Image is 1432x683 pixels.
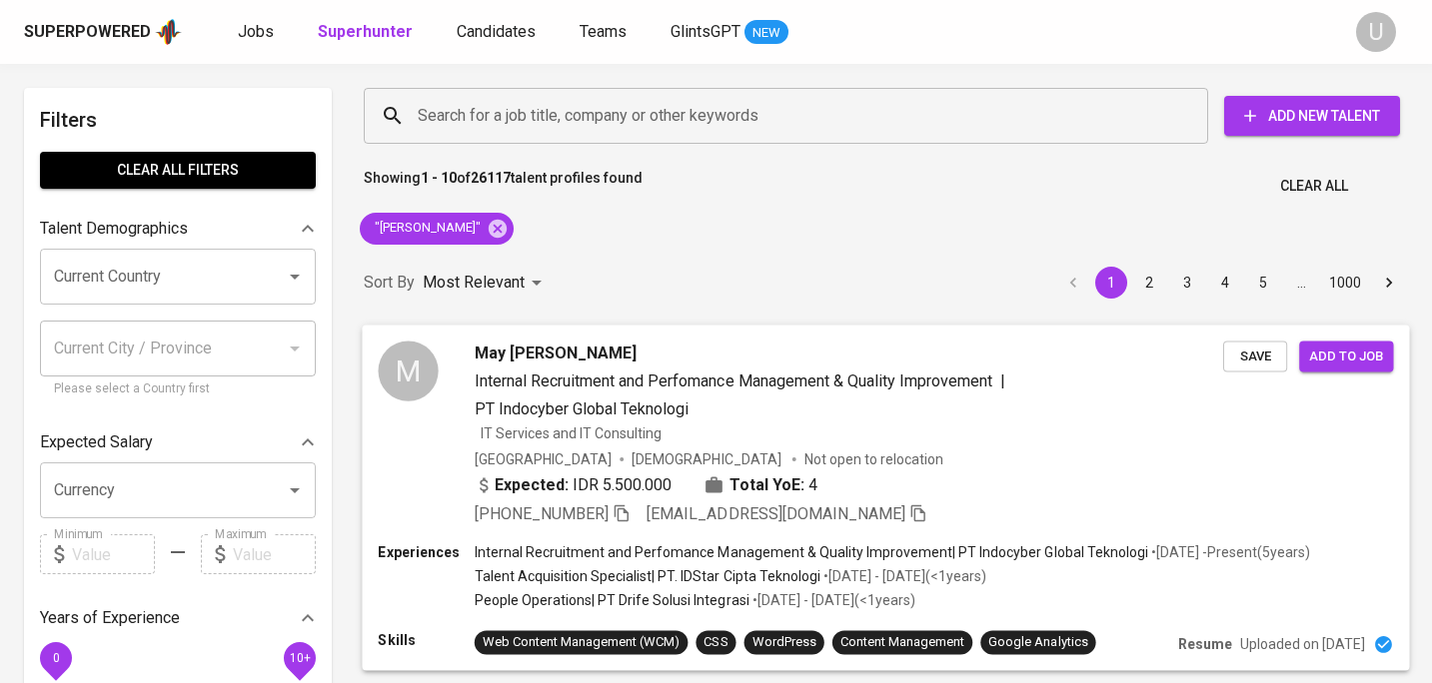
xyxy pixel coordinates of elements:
[238,22,274,41] span: Jobs
[580,22,627,41] span: Teams
[804,448,943,468] p: Not open to relocation
[40,209,316,249] div: Talent Demographics
[1133,267,1165,299] button: Go to page 2
[56,158,300,183] span: Clear All filters
[52,651,59,665] span: 0
[40,422,316,462] div: Expected Salary
[378,630,474,650] p: Skills
[475,370,993,389] span: Internal Recruitment and Perfomance Management & Quality Improvement
[647,504,905,523] span: [EMAIL_ADDRESS][DOMAIN_NAME]
[364,271,415,295] p: Sort By
[744,23,788,43] span: NEW
[1299,341,1393,371] button: Add to job
[40,152,316,189] button: Clear All filters
[318,20,417,45] a: Superhunter
[752,633,816,652] div: WordPress
[1178,634,1232,654] p: Resume
[1095,267,1127,299] button: page 1
[318,22,413,41] b: Superhunter
[704,633,727,652] div: CSS
[360,219,493,238] span: "[PERSON_NAME]"
[1240,634,1365,654] p: Uploaded on [DATE]
[632,448,783,468] span: [DEMOGRAPHIC_DATA]
[1171,267,1203,299] button: Go to page 3
[378,341,438,400] div: M
[1223,341,1287,371] button: Save
[40,217,188,241] p: Talent Demographics
[1000,368,1005,392] span: |
[1323,267,1367,299] button: Go to page 1000
[1356,12,1396,52] div: U
[289,651,310,665] span: 10+
[421,170,457,186] b: 1 - 10
[1054,267,1408,299] nav: pagination navigation
[281,476,309,504] button: Open
[40,430,153,454] p: Expected Salary
[1285,273,1317,293] div: …
[808,472,817,496] span: 4
[457,22,536,41] span: Candidates
[378,542,474,562] p: Experiences
[471,170,511,186] b: 26117
[360,213,514,245] div: "[PERSON_NAME]"
[1247,267,1279,299] button: Go to page 5
[580,20,631,45] a: Teams
[40,606,180,630] p: Years of Experience
[671,20,788,45] a: GlintsGPT NEW
[729,472,804,496] b: Total YoE:
[155,17,182,47] img: app logo
[40,598,316,638] div: Years of Experience
[364,168,643,205] p: Showing of talent profiles found
[988,633,1087,652] div: Google Analytics
[475,566,820,586] p: Talent Acquisition Specialist | PT. IDStar Cipta Teknologi
[1272,168,1356,205] button: Clear All
[495,472,569,496] b: Expected:
[749,590,915,610] p: • [DATE] - [DATE] ( <1 years )
[281,263,309,291] button: Open
[481,424,663,440] span: IT Services and IT Consulting
[671,22,740,41] span: GlintsGPT
[475,504,609,523] span: [PHONE_NUMBER]
[423,271,525,295] p: Most Relevant
[475,398,690,417] span: PT Indocyber Global Teknologi
[24,17,182,47] a: Superpoweredapp logo
[1240,104,1384,129] span: Add New Talent
[364,326,1408,670] a: MMay [PERSON_NAME]Internal Recruitment and Perfomance Management & Quality Improvement|PT Indocyb...
[475,448,612,468] div: [GEOGRAPHIC_DATA]
[72,534,155,574] input: Value
[40,104,316,136] h6: Filters
[1209,267,1241,299] button: Go to page 4
[457,20,540,45] a: Candidates
[54,379,302,399] p: Please select a Country first
[423,265,549,302] div: Most Relevant
[840,633,964,652] div: Content Management
[475,341,637,364] span: May [PERSON_NAME]
[1233,344,1277,367] span: Save
[24,21,151,44] div: Superpowered
[475,542,1148,562] p: Internal Recruitment and Perfomance Management & Quality Improvement | PT Indocyber Global Teknologi
[1373,267,1405,299] button: Go to next page
[475,590,749,610] p: People Operations | PT Drife Solusi Integrasi
[820,566,986,586] p: • [DATE] - [DATE] ( <1 years )
[238,20,278,45] a: Jobs
[1224,96,1400,136] button: Add New Talent
[233,534,316,574] input: Value
[1148,542,1310,562] p: • [DATE] - Present ( 5 years )
[475,472,673,496] div: IDR 5.500.000
[483,633,681,652] div: Web Content Management (WCM)
[1280,174,1348,199] span: Clear All
[1309,344,1383,367] span: Add to job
